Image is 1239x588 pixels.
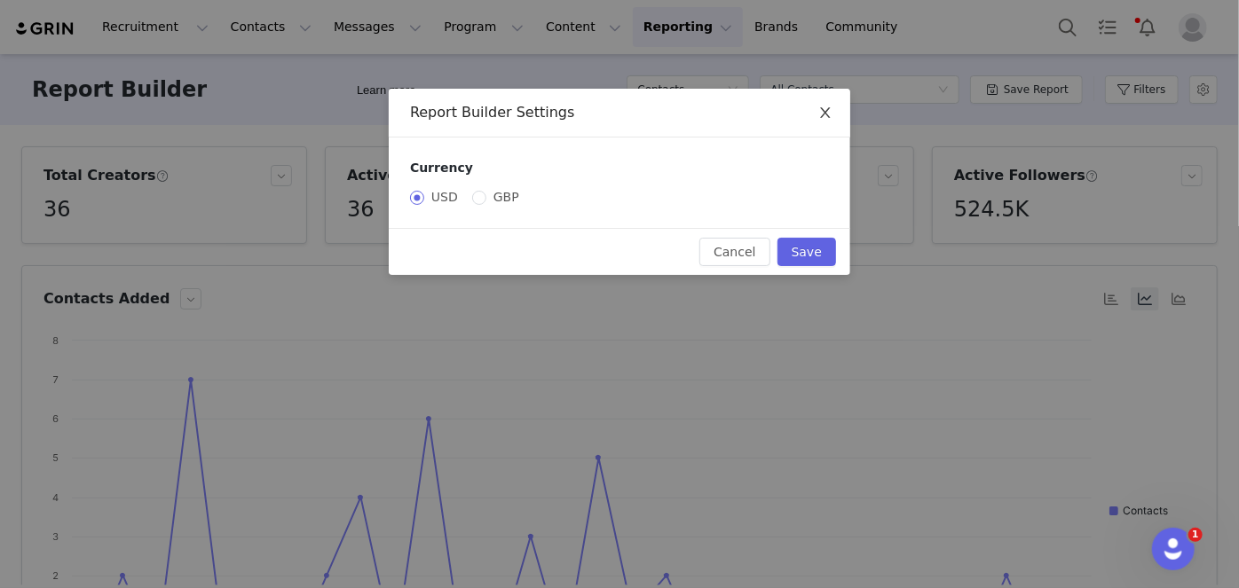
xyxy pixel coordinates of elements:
[777,238,836,266] button: Save
[818,106,833,120] i: icon: close
[486,190,526,204] span: GBP
[424,190,465,204] span: USD
[1188,528,1203,542] span: 1
[801,89,850,138] button: Close
[410,103,829,122] div: Report Builder Settings
[1152,528,1195,570] iframe: Intercom live chat
[410,159,829,177] h4: Currency
[699,238,769,266] button: Cancel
